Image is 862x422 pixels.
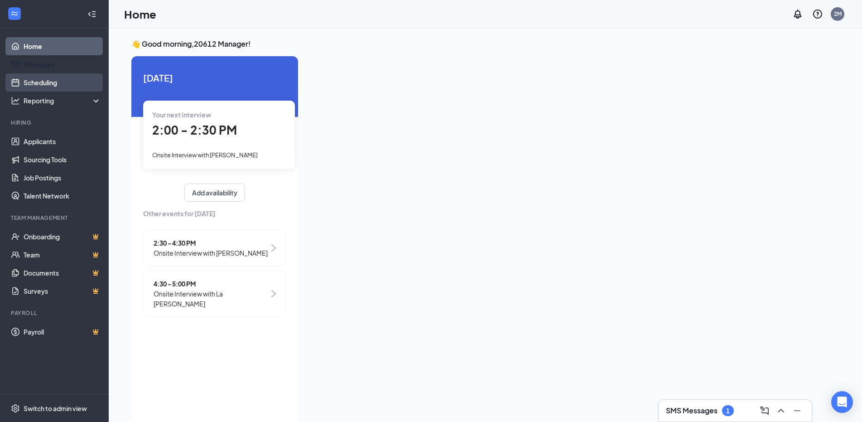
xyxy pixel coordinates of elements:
a: SurveysCrown [24,282,101,300]
div: Reporting [24,96,101,105]
svg: QuestionInfo [812,9,823,19]
span: Other events for [DATE] [143,209,286,218]
svg: ChevronUp [775,405,786,416]
span: [DATE] [143,71,286,85]
svg: Analysis [11,96,20,105]
div: Hiring [11,119,99,126]
button: ComposeMessage [757,403,772,418]
svg: Settings [11,404,20,413]
button: ChevronUp [774,403,788,418]
button: Minimize [790,403,804,418]
span: 4:30 - 5:00 PM [154,279,269,289]
div: Payroll [11,309,99,317]
a: PayrollCrown [24,323,101,341]
a: Messages [24,55,101,73]
span: 2:00 - 2:30 PM [152,122,237,137]
div: Open Intercom Messenger [831,391,853,413]
svg: Notifications [792,9,803,19]
div: 2M [834,10,842,18]
a: Home [24,37,101,55]
div: Switch to admin view [24,404,87,413]
div: 1 [726,407,730,415]
a: DocumentsCrown [24,264,101,282]
a: TeamCrown [24,246,101,264]
svg: Minimize [792,405,803,416]
span: Onsite Interview with [PERSON_NAME] [152,151,258,159]
h3: SMS Messages [666,406,718,416]
span: Your next interview [152,111,211,119]
a: Sourcing Tools [24,150,101,169]
svg: Collapse [87,10,96,19]
a: Job Postings [24,169,101,187]
a: Scheduling [24,73,101,92]
div: Team Management [11,214,99,222]
a: Talent Network [24,187,101,205]
span: 2:30 - 4:30 PM [154,238,268,248]
h1: Home [124,6,156,22]
svg: WorkstreamLogo [10,9,19,18]
svg: ComposeMessage [759,405,770,416]
a: Applicants [24,132,101,150]
a: OnboardingCrown [24,228,101,246]
span: Onsite Interview with La [PERSON_NAME] [154,289,269,309]
button: Add availability [184,184,245,202]
span: Onsite Interview with [PERSON_NAME] [154,248,268,258]
h3: 👋 Good morning, 20612 Manager ! [131,39,813,49]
